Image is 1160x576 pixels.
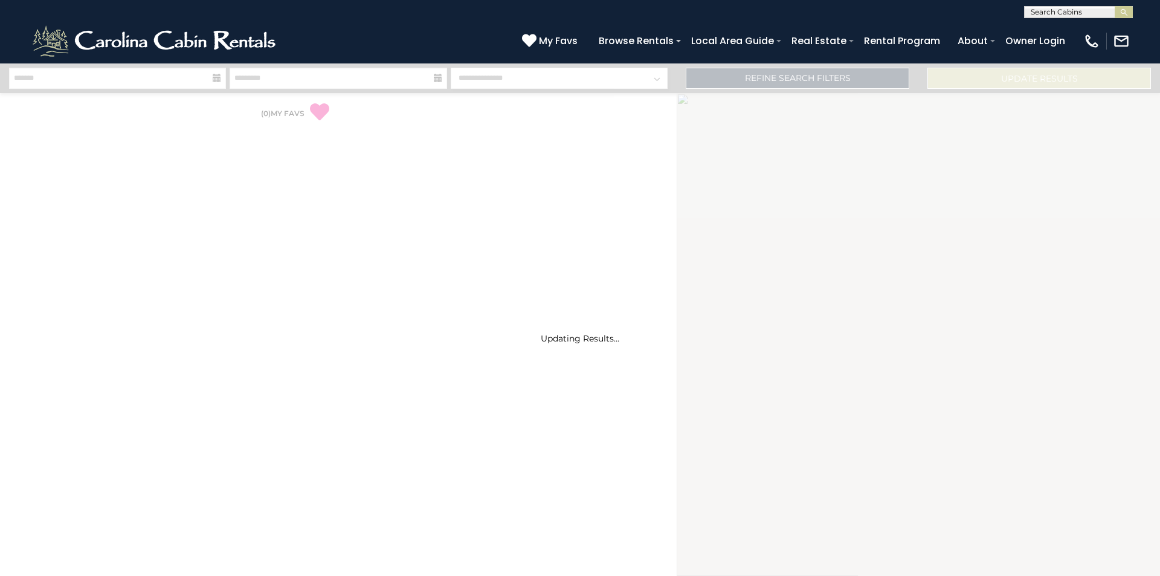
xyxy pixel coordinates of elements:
a: Rental Program [858,30,946,51]
img: mail-regular-white.png [1113,33,1130,50]
a: Owner Login [999,30,1071,51]
a: About [952,30,994,51]
img: White-1-2.png [30,23,281,59]
span: My Favs [539,33,578,48]
a: Real Estate [785,30,852,51]
a: My Favs [522,33,581,49]
a: Local Area Guide [685,30,780,51]
a: Browse Rentals [593,30,680,51]
img: phone-regular-white.png [1083,33,1100,50]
